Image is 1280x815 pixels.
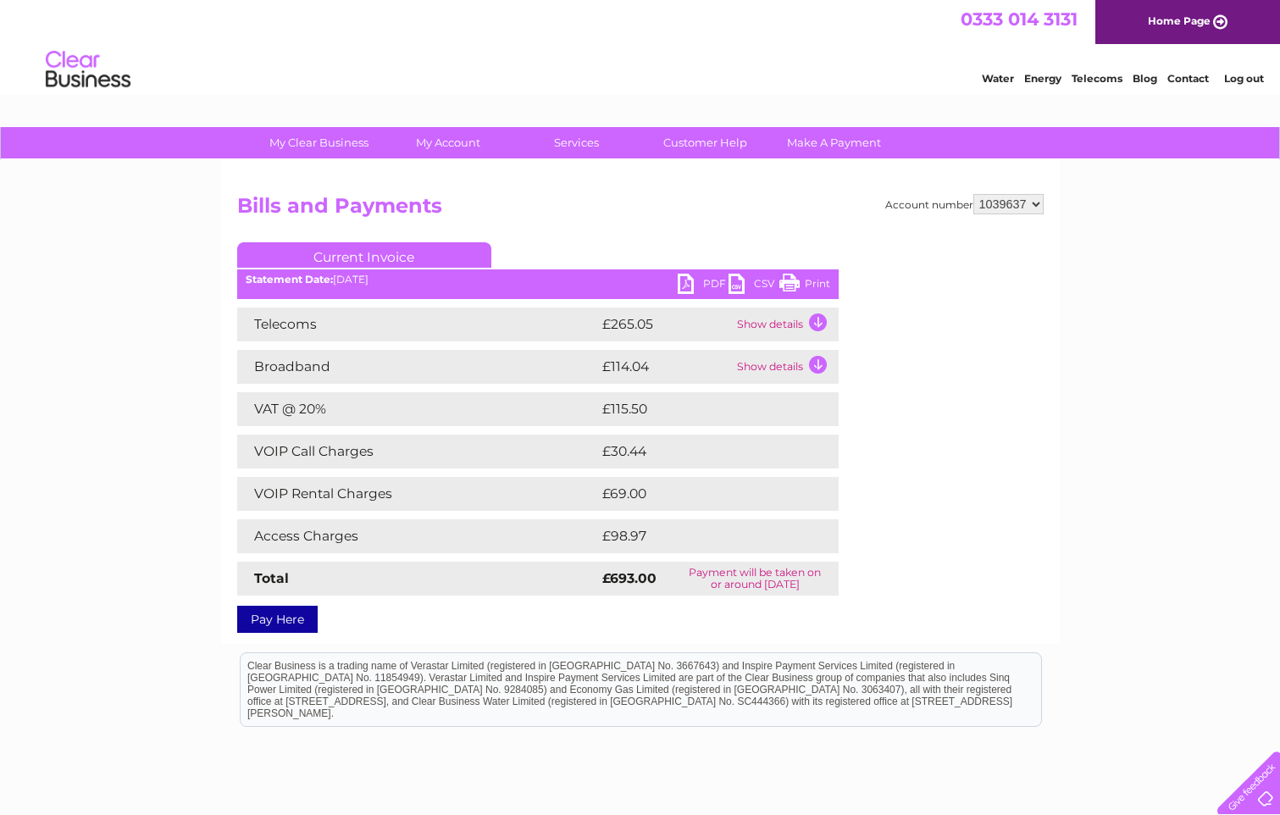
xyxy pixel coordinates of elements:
[598,308,733,341] td: £265.05
[378,127,518,158] a: My Account
[1024,72,1061,85] a: Energy
[1224,72,1264,85] a: Log out
[733,308,839,341] td: Show details
[598,350,733,384] td: £114.04
[507,127,646,158] a: Services
[237,435,598,468] td: VOIP Call Charges
[598,519,806,553] td: £98.97
[254,570,289,586] strong: Total
[982,72,1014,85] a: Water
[237,194,1044,226] h2: Bills and Payments
[249,127,389,158] a: My Clear Business
[237,392,598,426] td: VAT @ 20%
[237,242,491,268] a: Current Invoice
[885,194,1044,214] div: Account number
[635,127,775,158] a: Customer Help
[237,350,598,384] td: Broadband
[1167,72,1209,85] a: Contact
[237,606,318,633] a: Pay Here
[779,274,830,298] a: Print
[237,308,598,341] td: Telecoms
[246,273,333,286] b: Statement Date:
[598,392,806,426] td: £115.50
[678,274,729,298] a: PDF
[729,274,779,298] a: CSV
[598,435,806,468] td: £30.44
[1133,72,1157,85] a: Blog
[672,562,838,596] td: Payment will be taken on or around [DATE]
[598,477,806,511] td: £69.00
[237,519,598,553] td: Access Charges
[1072,72,1122,85] a: Telecoms
[45,44,131,96] img: logo.png
[237,477,598,511] td: VOIP Rental Charges
[602,570,657,586] strong: £693.00
[237,274,839,286] div: [DATE]
[961,8,1078,30] a: 0333 014 3131
[764,127,904,158] a: Make A Payment
[241,9,1041,82] div: Clear Business is a trading name of Verastar Limited (registered in [GEOGRAPHIC_DATA] No. 3667643...
[733,350,839,384] td: Show details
